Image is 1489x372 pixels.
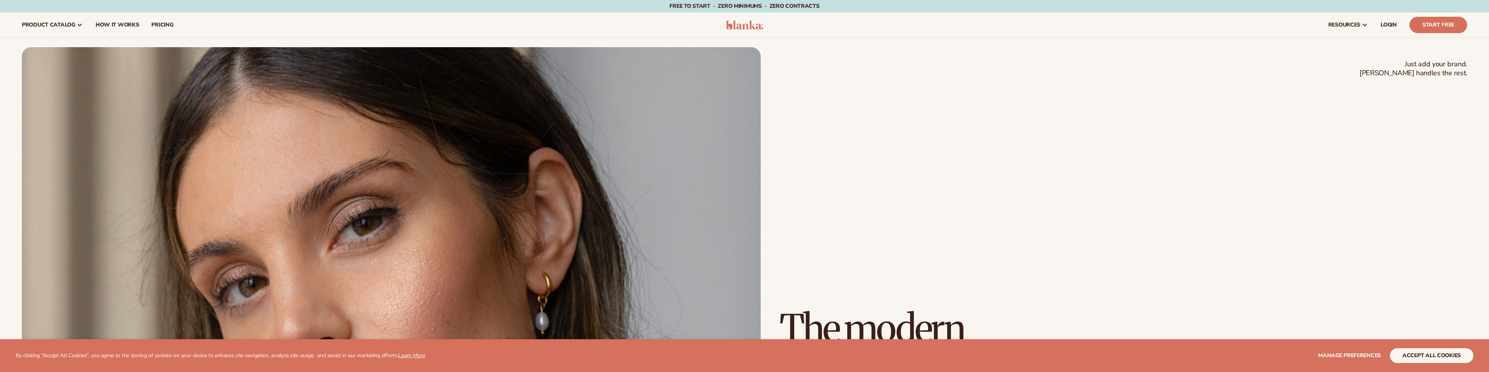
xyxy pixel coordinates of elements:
span: How It Works [96,22,139,28]
a: Start Free [1409,17,1467,33]
a: Learn More [398,352,425,359]
a: LOGIN [1374,12,1403,37]
span: Free to start · ZERO minimums · ZERO contracts [669,2,819,10]
span: product catalog [22,22,75,28]
button: accept all cookies [1390,348,1473,363]
span: pricing [151,22,173,28]
a: How It Works [89,12,146,37]
p: By clicking "Accept All Cookies", you agree to the storing of cookies on your device to enhance s... [16,353,425,359]
a: resources [1322,12,1374,37]
span: Just add your brand. [PERSON_NAME] handles the rest. [1359,60,1467,78]
span: resources [1328,22,1360,28]
button: Manage preferences [1318,348,1381,363]
span: LOGIN [1381,22,1397,28]
span: Manage preferences [1318,352,1381,359]
a: pricing [145,12,179,37]
img: logo [726,20,763,30]
a: product catalog [16,12,89,37]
